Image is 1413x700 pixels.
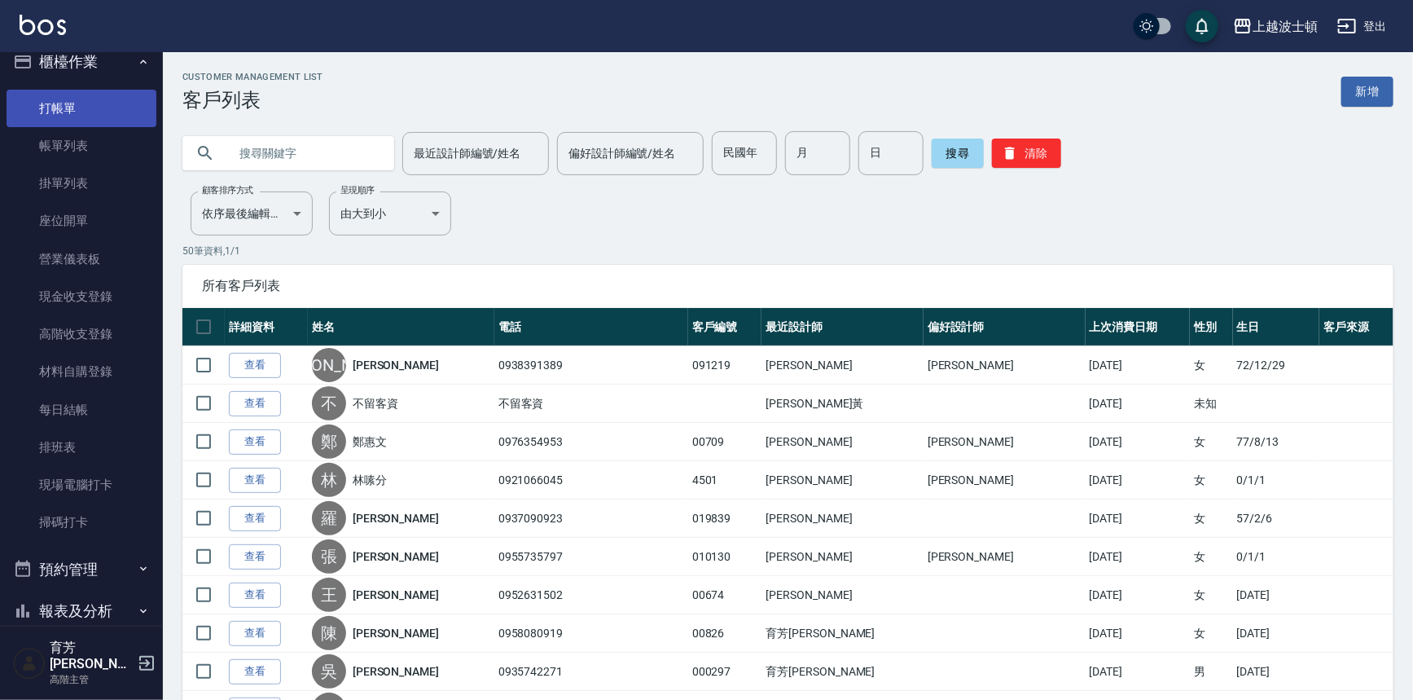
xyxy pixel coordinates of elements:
[312,578,346,612] div: 王
[924,308,1086,346] th: 偏好設計師
[7,590,156,632] button: 報表及分析
[688,461,762,500] td: 4501
[312,386,346,420] div: 不
[688,576,762,614] td: 00674
[308,308,494,346] th: 姓名
[761,653,924,691] td: 育芳[PERSON_NAME]
[494,385,688,423] td: 不留客資
[924,538,1086,576] td: [PERSON_NAME]
[761,423,924,461] td: [PERSON_NAME]
[1319,308,1393,346] th: 客戶來源
[7,127,156,165] a: 帳單列表
[494,614,688,653] td: 0958080919
[202,278,1374,294] span: 所有客戶列表
[229,353,281,378] a: 查看
[229,583,281,608] a: 查看
[191,192,313,236] div: 依序最後編輯時間
[1086,576,1191,614] td: [DATE]
[494,538,688,576] td: 0955735797
[688,346,762,385] td: 091219
[7,429,156,466] a: 排班表
[494,308,688,346] th: 電話
[761,614,924,653] td: 育芳[PERSON_NAME]
[353,587,439,603] a: [PERSON_NAME]
[924,346,1086,385] td: [PERSON_NAME]
[182,244,1393,258] p: 50 筆資料, 1 / 1
[1233,614,1320,653] td: [DATE]
[688,614,762,653] td: 00826
[312,463,346,497] div: 林
[1233,653,1320,691] td: [DATE]
[182,89,323,112] h3: 客戶列表
[7,278,156,315] a: 現金收支登錄
[229,659,281,685] a: 查看
[924,423,1086,461] td: [PERSON_NAME]
[312,501,346,535] div: 羅
[353,357,439,373] a: [PERSON_NAME]
[50,672,133,687] p: 高階主管
[761,576,924,614] td: [PERSON_NAME]
[312,348,346,382] div: [PERSON_NAME]
[312,654,346,689] div: 吳
[1190,461,1232,500] td: 女
[353,395,398,412] a: 不留客資
[50,640,133,672] h5: 育芳[PERSON_NAME]
[229,391,281,416] a: 查看
[1186,10,1218,42] button: save
[353,472,387,488] a: 林嗉分
[1190,538,1232,576] td: 女
[1086,346,1191,385] td: [DATE]
[761,346,924,385] td: [PERSON_NAME]
[1253,16,1318,37] div: 上越波士頓
[1331,11,1393,42] button: 登出
[1233,576,1320,614] td: [DATE]
[353,434,387,450] a: 鄭惠文
[494,576,688,614] td: 0952631502
[329,192,451,236] div: 由大到小
[1190,308,1232,346] th: 性別
[1086,385,1191,423] td: [DATE]
[7,466,156,504] a: 現場電腦打卡
[1233,500,1320,538] td: 57/2/6
[1190,653,1232,691] td: 男
[1233,308,1320,346] th: 生日
[688,538,762,576] td: 010130
[20,15,66,35] img: Logo
[688,653,762,691] td: 000297
[494,653,688,691] td: 0935742271
[7,240,156,278] a: 營業儀表板
[924,461,1086,500] td: [PERSON_NAME]
[1341,77,1393,107] a: 新增
[353,510,439,526] a: [PERSON_NAME]
[229,621,281,646] a: 查看
[1190,385,1232,423] td: 未知
[229,468,281,493] a: 查看
[7,41,156,83] button: 櫃檯作業
[7,90,156,127] a: 打帳單
[688,308,762,346] th: 客戶編號
[1086,614,1191,653] td: [DATE]
[353,625,439,641] a: [PERSON_NAME]
[229,544,281,570] a: 查看
[228,131,381,175] input: 搜尋關鍵字
[1086,308,1191,346] th: 上次消費日期
[229,429,281,455] a: 查看
[494,500,688,538] td: 0937090923
[688,423,762,461] td: 00709
[225,308,308,346] th: 詳細資料
[353,663,439,680] a: [PERSON_NAME]
[688,500,762,538] td: 019839
[1190,423,1232,461] td: 女
[494,461,688,500] td: 0921066045
[761,385,924,423] td: [PERSON_NAME]黃
[182,72,323,82] h2: Customer Management List
[1233,423,1320,461] td: 77/8/13
[1190,614,1232,653] td: 女
[1086,500,1191,538] td: [DATE]
[761,538,924,576] td: [PERSON_NAME]
[1086,461,1191,500] td: [DATE]
[340,184,375,196] label: 呈現順序
[1233,346,1320,385] td: 72/12/29
[494,423,688,461] td: 0976354953
[7,548,156,591] button: 預約管理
